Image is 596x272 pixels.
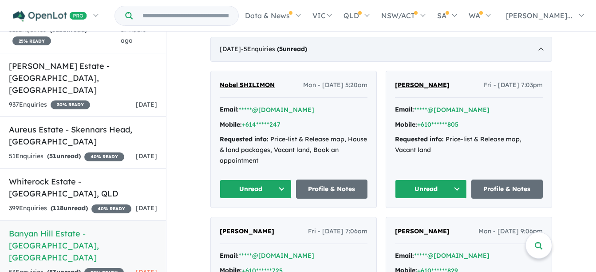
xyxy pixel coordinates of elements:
[121,26,146,44] span: 17 hours ago
[84,152,124,161] span: 40 % READY
[220,226,274,237] a: [PERSON_NAME]
[220,134,367,166] div: Price-list & Release map, House & land packages, Vacant land, Book an appointment
[49,152,56,160] span: 51
[395,120,417,128] strong: Mobile:
[296,180,368,199] a: Profile & Notes
[220,80,275,91] a: Nobel SHILIMON
[136,152,157,160] span: [DATE]
[51,100,90,109] span: 30 % READY
[136,204,157,212] span: [DATE]
[279,45,283,53] span: 5
[506,11,572,20] span: [PERSON_NAME]...
[9,151,124,162] div: 51 Enquir ies
[395,135,444,143] strong: Requested info:
[9,124,157,148] h5: Aureus Estate - Skennars Head , [GEOGRAPHIC_DATA]
[395,252,414,260] strong: Email:
[220,227,274,235] span: [PERSON_NAME]
[220,252,239,260] strong: Email:
[220,135,268,143] strong: Requested info:
[478,226,543,237] span: Mon - [DATE] 9:06pm
[91,204,131,213] span: 40 % READY
[395,180,467,199] button: Unread
[241,45,307,53] span: - 5 Enquir ies
[395,227,450,235] span: [PERSON_NAME]
[395,81,450,89] span: [PERSON_NAME]
[9,60,157,96] h5: [PERSON_NAME] Estate - [GEOGRAPHIC_DATA] , [GEOGRAPHIC_DATA]
[9,228,157,264] h5: Banyan Hill Estate - [GEOGRAPHIC_DATA] , [GEOGRAPHIC_DATA]
[9,203,131,214] div: 399 Enquir ies
[220,120,242,128] strong: Mobile:
[277,45,307,53] strong: ( unread)
[308,226,367,237] span: Fri - [DATE] 7:06am
[134,6,237,25] input: Try estate name, suburb, builder or developer
[484,80,543,91] span: Fri - [DATE] 7:03pm
[12,36,51,45] span: 25 % READY
[395,134,543,156] div: Price-list & Release map, Vacant land
[13,11,87,22] img: Openlot PRO Logo White
[136,100,157,108] span: [DATE]
[47,152,81,160] strong: ( unread)
[395,226,450,237] a: [PERSON_NAME]
[220,81,275,89] span: Nobel SHILIMON
[220,105,239,113] strong: Email:
[471,180,543,199] a: Profile & Notes
[51,204,88,212] strong: ( unread)
[395,80,450,91] a: [PERSON_NAME]
[303,80,367,91] span: Mon - [DATE] 5:20am
[9,100,90,110] div: 937 Enquir ies
[9,25,121,46] div: 313 Enquir ies
[53,204,63,212] span: 118
[9,176,157,200] h5: Whiterock Estate - [GEOGRAPHIC_DATA] , QLD
[210,37,552,62] div: [DATE]
[395,105,414,113] strong: Email:
[220,180,292,199] button: Unread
